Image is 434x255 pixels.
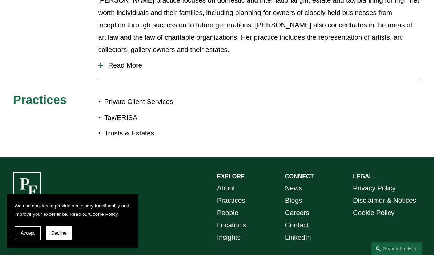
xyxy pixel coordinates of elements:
a: Locations [217,219,246,231]
button: Accept [15,226,41,240]
a: LinkedIn [285,231,311,244]
span: Practices [13,93,67,106]
section: Cookie banner [7,194,138,248]
strong: CONNECT [285,173,314,179]
span: Read More [103,61,421,69]
a: Privacy Policy [353,182,395,194]
a: Cookie Policy [89,211,118,217]
a: News [285,182,302,194]
a: People [217,207,238,219]
a: Cookie Policy [353,207,394,219]
a: Practices [217,194,245,207]
a: Careers [285,207,309,219]
p: Tax/ERISA [104,112,217,124]
strong: EXPLORE [217,173,245,179]
strong: LEGAL [353,173,373,179]
button: Decline [46,226,72,240]
a: Blogs [285,194,302,207]
span: Decline [51,231,67,236]
p: We use cookies to provide necessary functionality and improve your experience. Read our . [15,202,131,219]
p: Trusts & Estates [104,127,217,139]
a: Insights [217,231,241,244]
a: Search this site [371,242,422,255]
button: Read More [98,56,421,75]
p: Private Client Services [104,96,217,108]
a: Disclaimer & Notices [353,194,416,207]
a: About [217,182,235,194]
a: Contact [285,219,309,231]
span: Accept [21,231,35,236]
